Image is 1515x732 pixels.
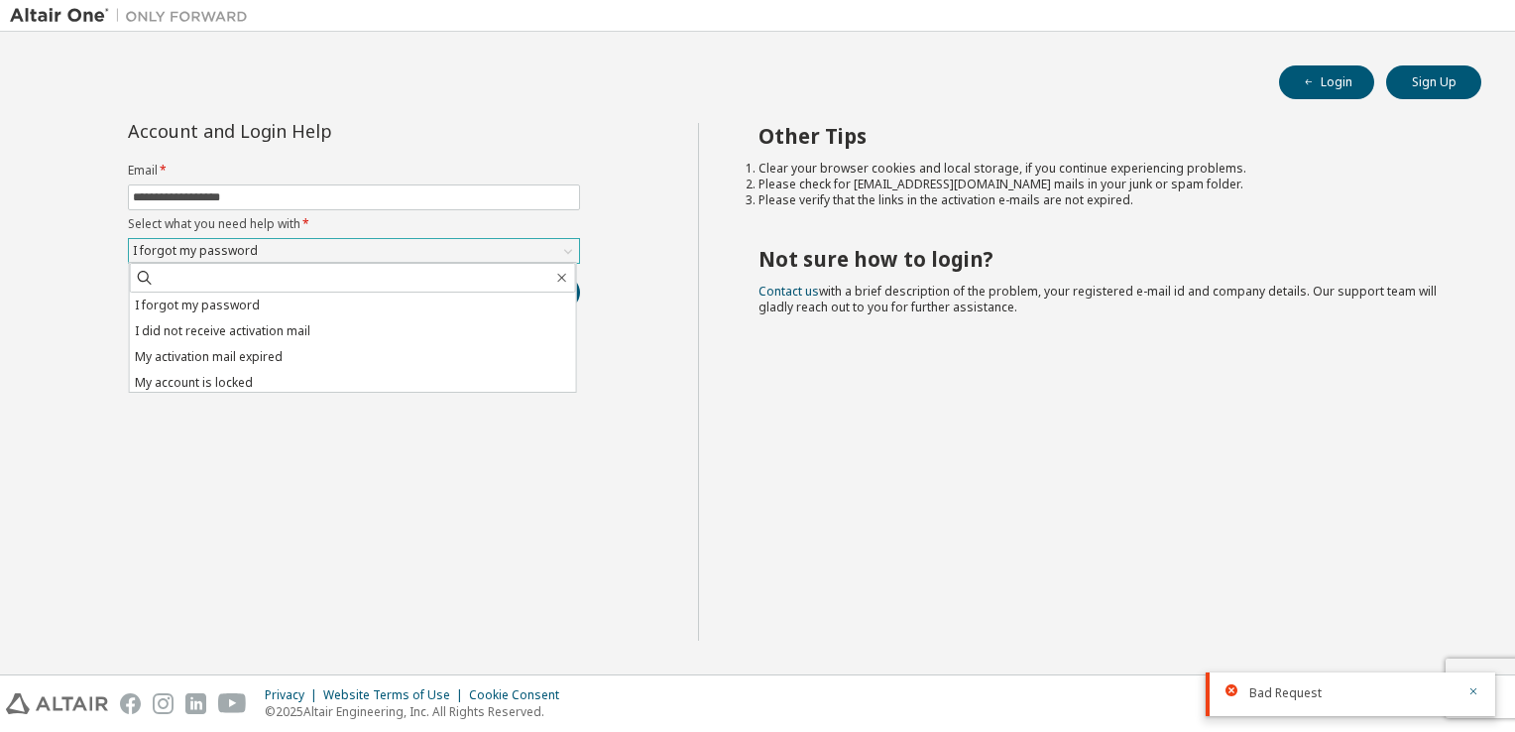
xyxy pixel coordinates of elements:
[758,283,1437,315] span: with a brief description of the problem, your registered e-mail id and company details. Our suppo...
[130,293,576,318] li: I forgot my password
[130,240,261,262] div: I forgot my password
[758,192,1447,208] li: Please verify that the links in the activation e-mails are not expired.
[10,6,258,26] img: Altair One
[265,703,571,720] p: © 2025 Altair Engineering, Inc. All Rights Reserved.
[758,177,1447,192] li: Please check for [EMAIL_ADDRESS][DOMAIN_NAME] mails in your junk or spam folder.
[1386,65,1481,99] button: Sign Up
[758,161,1447,177] li: Clear your browser cookies and local storage, if you continue experiencing problems.
[128,163,580,179] label: Email
[758,123,1447,149] h2: Other Tips
[1279,65,1374,99] button: Login
[185,693,206,714] img: linkedin.svg
[128,123,490,139] div: Account and Login Help
[153,693,174,714] img: instagram.svg
[758,283,819,300] a: Contact us
[129,239,579,263] div: I forgot my password
[128,216,580,232] label: Select what you need help with
[265,687,323,703] div: Privacy
[469,687,571,703] div: Cookie Consent
[1249,685,1322,701] span: Bad Request
[120,693,141,714] img: facebook.svg
[758,246,1447,272] h2: Not sure how to login?
[218,693,247,714] img: youtube.svg
[6,693,108,714] img: altair_logo.svg
[323,687,469,703] div: Website Terms of Use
